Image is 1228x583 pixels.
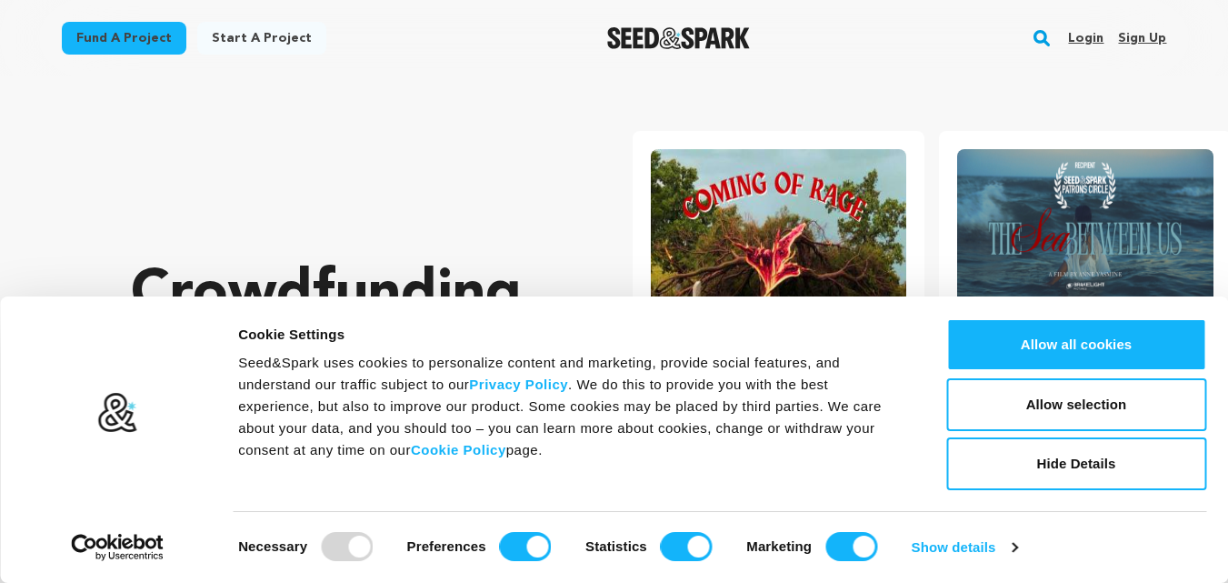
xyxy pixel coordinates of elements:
[746,538,812,554] strong: Marketing
[97,392,138,434] img: logo
[957,149,1213,324] img: The Sea Between Us image
[1118,24,1166,53] a: Sign up
[1068,24,1103,53] a: Login
[946,437,1206,490] button: Hide Details
[62,22,186,55] a: Fund a project
[651,149,907,324] img: Coming of Rage image
[607,27,750,49] a: Seed&Spark Homepage
[585,538,647,554] strong: Statistics
[912,534,1017,561] a: Show details
[238,324,905,346] div: Cookie Settings
[946,318,1206,371] button: Allow all cookies
[131,259,560,477] p: Crowdfunding that .
[946,378,1206,431] button: Allow selection
[38,534,197,561] a: Usercentrics Cookiebot - opens in a new window
[411,442,506,457] a: Cookie Policy
[238,538,307,554] strong: Necessary
[407,538,486,554] strong: Preferences
[469,377,568,392] a: Privacy Policy
[197,22,326,55] a: Start a project
[607,27,750,49] img: Seed&Spark Logo Dark Mode
[238,352,905,461] div: Seed&Spark uses cookies to personalize content and marketing, provide social features, and unders...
